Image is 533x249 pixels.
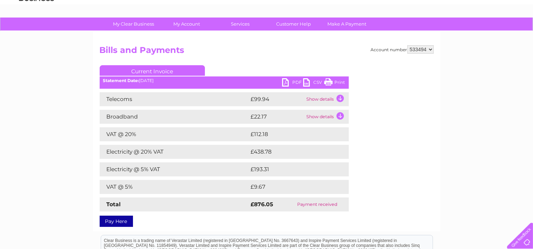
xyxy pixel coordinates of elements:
[486,30,504,35] a: Contact
[105,18,162,31] a: My Clear Business
[409,30,423,35] a: Water
[510,30,526,35] a: Log out
[472,30,482,35] a: Blog
[100,78,349,83] div: [DATE]
[100,110,249,124] td: Broadband
[107,201,121,208] strong: Total
[100,127,249,141] td: VAT @ 20%
[100,65,205,76] a: Current Invoice
[427,30,442,35] a: Energy
[249,180,333,194] td: £9.67
[249,92,305,106] td: £99.94
[103,78,139,83] b: Statement Date:
[324,78,345,88] a: Print
[265,18,322,31] a: Customer Help
[158,18,216,31] a: My Account
[305,110,349,124] td: Show details
[100,180,249,194] td: VAT @ 5%
[305,92,349,106] td: Show details
[100,145,249,159] td: Electricity @ 20% VAT
[100,92,249,106] td: Telecoms
[19,18,54,40] img: logo.png
[249,162,335,176] td: £193.31
[100,162,249,176] td: Electricity @ 5% VAT
[318,18,376,31] a: Make A Payment
[100,45,434,59] h2: Bills and Payments
[211,18,269,31] a: Services
[101,4,433,34] div: Clear Business is a trading name of Verastar Limited (registered in [GEOGRAPHIC_DATA] No. 3667643...
[251,201,273,208] strong: £876.05
[282,78,303,88] a: PDF
[249,145,337,159] td: £438.78
[371,45,434,54] div: Account number
[249,127,334,141] td: £112.18
[100,216,133,227] a: Pay Here
[249,110,305,124] td: £22.17
[286,197,349,211] td: Payment received
[401,4,449,12] a: 0333 014 3131
[447,30,468,35] a: Telecoms
[303,78,324,88] a: CSV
